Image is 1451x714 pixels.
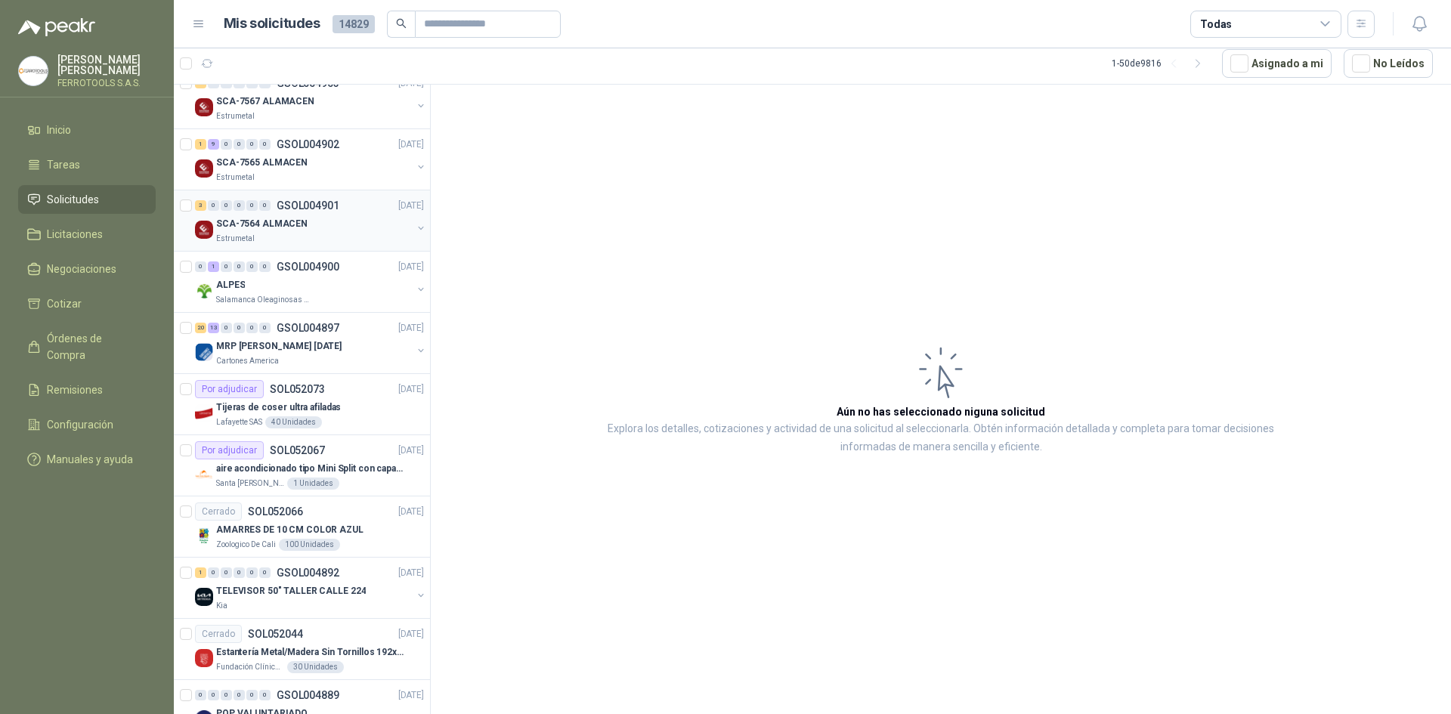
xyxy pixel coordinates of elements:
p: [DATE] [398,566,424,580]
a: 1 9 0 0 0 0 GSOL004902[DATE] Company LogoSCA-7565 ALMACENEstrumetal [195,135,427,184]
div: 1 - 50 de 9816 [1112,51,1210,76]
p: [PERSON_NAME] [PERSON_NAME] [57,54,156,76]
div: 0 [246,200,258,211]
p: Kia [216,600,227,612]
img: Company Logo [195,527,213,545]
p: Estrumetal [216,172,255,184]
a: Negociaciones [18,255,156,283]
div: 13 [208,323,219,333]
p: Estrumetal [216,110,255,122]
div: 0 [234,323,245,333]
a: Manuales y ayuda [18,445,156,474]
p: Santa [PERSON_NAME] [216,478,284,490]
p: SCA-7565 ALMACEN [216,156,308,170]
a: Solicitudes [18,185,156,214]
div: 0 [246,139,258,150]
div: 3 [195,200,206,211]
div: Por adjudicar [195,380,264,398]
div: Por adjudicar [195,441,264,459]
img: Company Logo [195,343,213,361]
p: [DATE] [398,199,424,213]
div: Cerrado [195,502,242,521]
div: Cerrado [195,625,242,643]
img: Company Logo [195,159,213,178]
div: 0 [246,567,258,578]
p: ALPES [216,278,245,292]
div: 0 [221,690,232,700]
span: Órdenes de Compra [47,330,141,363]
div: 30 Unidades [287,661,344,673]
img: Company Logo [195,404,213,422]
div: 0 [259,139,271,150]
div: 20 [195,323,206,333]
button: Asignado a mi [1222,49,1332,78]
p: Cartones America [216,355,279,367]
p: [DATE] [398,505,424,519]
p: Explora los detalles, cotizaciones y actividad de una solicitud al seleccionarla. Obtén informaci... [582,420,1300,456]
p: AMARRES DE 10 CM COLOR AZUL [216,523,364,537]
p: GSOL004901 [277,200,339,211]
p: [DATE] [398,321,424,335]
p: Estantería Metal/Madera Sin Tornillos 192x100x50 cm 5 Niveles Gris [216,645,404,660]
div: 0 [221,139,232,150]
a: CerradoSOL052044[DATE] Company LogoEstantería Metal/Madera Sin Tornillos 192x100x50 cm 5 Niveles ... [174,619,430,680]
p: Lafayette SAS [216,416,262,428]
div: 0 [234,139,245,150]
img: Company Logo [195,588,213,606]
img: Company Logo [195,465,213,484]
a: 1 0 0 0 0 0 GSOL004892[DATE] Company LogoTELEVISOR 50" TALLER CALLE 224Kia [195,564,427,612]
span: Manuales y ayuda [47,451,133,468]
a: 0 1 0 0 0 0 GSOL004900[DATE] Company LogoALPESSalamanca Oleaginosas SAS [195,258,427,306]
p: [DATE] [398,627,424,641]
p: GSOL004892 [277,567,339,578]
div: 100 Unidades [279,539,340,551]
a: Remisiones [18,376,156,404]
h3: Aún no has seleccionado niguna solicitud [837,403,1045,420]
img: Company Logo [195,282,213,300]
span: Tareas [47,156,80,173]
span: Cotizar [47,295,82,312]
a: 6 0 0 0 0 0 GSOL004903[DATE] Company LogoSCA-7567 ALAMACENEstrumetal [195,74,427,122]
div: 0 [234,690,245,700]
div: 0 [234,261,245,272]
p: aire acondicionado tipo Mini Split con capacidad de 12000 BTU a 110V o 220V [216,462,404,476]
a: 20 13 0 0 0 0 GSOL004897[DATE] Company LogoMRP [PERSON_NAME] [DATE]Cartones America [195,319,427,367]
a: Por adjudicarSOL052067[DATE] Company Logoaire acondicionado tipo Mini Split con capacidad de 1200... [174,435,430,496]
div: 0 [259,200,271,211]
h1: Mis solicitudes [224,13,320,35]
div: 1 Unidades [287,478,339,490]
a: Licitaciones [18,220,156,249]
p: SOL052044 [248,629,303,639]
div: 1 [208,261,219,272]
img: Logo peakr [18,18,95,36]
p: [DATE] [398,138,424,152]
p: Tijeras de coser ultra afiladas [216,400,341,415]
div: 0 [208,200,219,211]
img: Company Logo [195,221,213,239]
img: Company Logo [19,57,48,85]
p: GSOL004902 [277,139,339,150]
div: 0 [221,200,232,211]
div: 0 [221,567,232,578]
span: Inicio [47,122,71,138]
div: 0 [259,690,271,700]
span: search [396,18,407,29]
div: 0 [195,690,206,700]
div: 0 [234,567,245,578]
span: Licitaciones [47,226,103,243]
div: 9 [208,139,219,150]
p: SOL052067 [270,445,325,456]
div: 0 [259,567,271,578]
p: MRP [PERSON_NAME] [DATE] [216,339,342,354]
span: Configuración [47,416,113,433]
div: 0 [259,261,271,272]
span: 14829 [333,15,375,33]
button: No Leídos [1344,49,1433,78]
div: 0 [246,323,258,333]
div: 0 [221,261,232,272]
div: 0 [234,200,245,211]
a: Por adjudicarSOL052073[DATE] Company LogoTijeras de coser ultra afiladasLafayette SAS40 Unidades [174,374,430,435]
div: 0 [208,567,219,578]
p: Zoologico De Cali [216,539,276,551]
a: Tareas [18,150,156,179]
